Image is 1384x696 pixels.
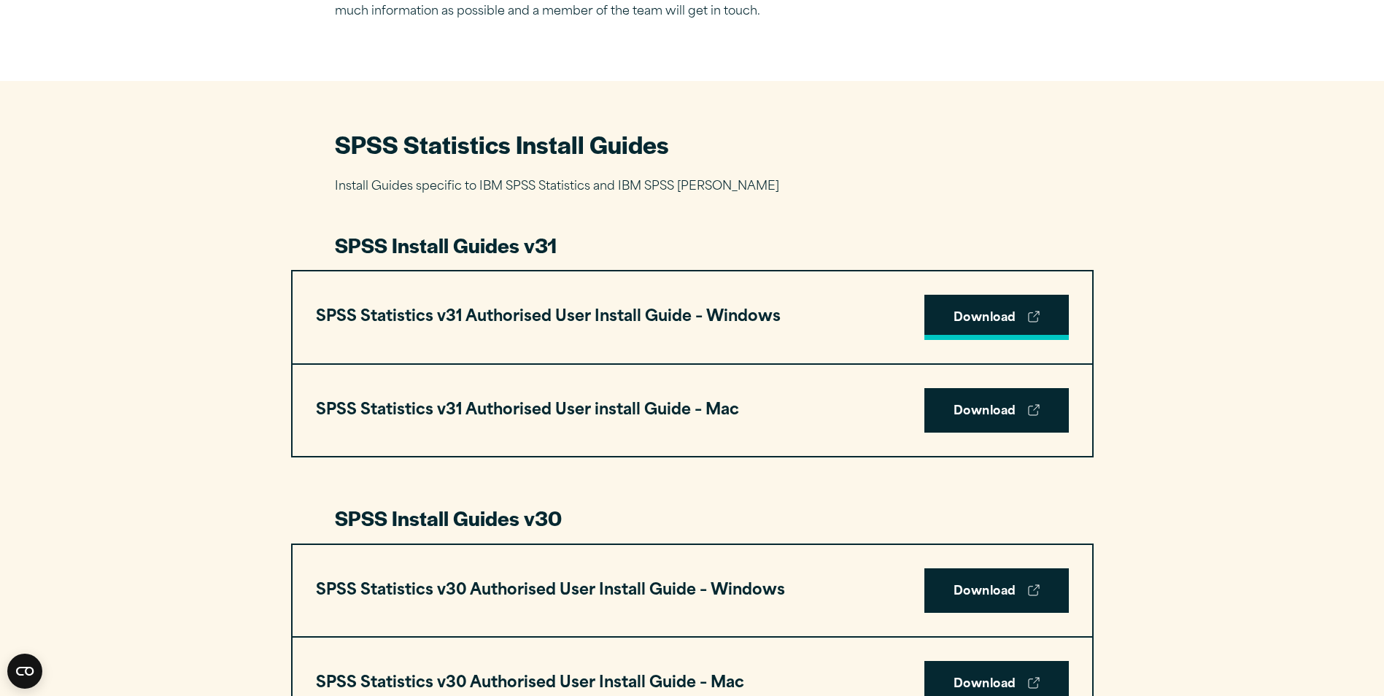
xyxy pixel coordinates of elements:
a: Download [924,295,1069,340]
h3: SPSS Statistics v30 Authorised User Install Guide – Windows [316,577,785,605]
p: Install Guides specific to IBM SPSS Statistics and IBM SPSS [PERSON_NAME] [335,177,1050,198]
a: Download [924,568,1069,614]
h2: SPSS Statistics Install Guides [335,128,1050,161]
h3: SPSS Install Guides v31 [335,231,1050,259]
h3: SPSS Install Guides v30 [335,504,1050,532]
button: Open CMP widget [7,654,42,689]
a: Download [924,388,1069,433]
h3: SPSS Statistics v31 Authorised User install Guide – Mac [316,397,739,425]
h3: SPSS Statistics v31 Authorised User Install Guide – Windows [316,303,781,331]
